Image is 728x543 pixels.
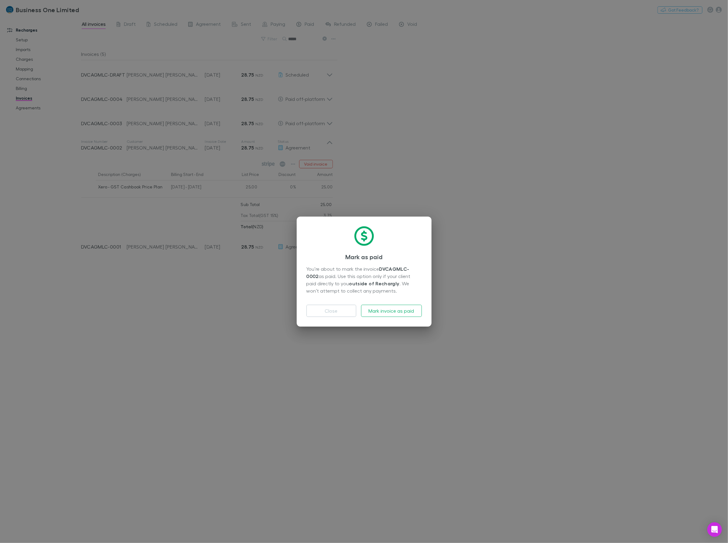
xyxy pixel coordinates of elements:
[306,305,356,317] button: Close
[306,265,422,295] div: You’re about to mark the invoice as paid. Use this option only if your client paid directly to yo...
[361,305,422,317] button: Mark invoice as paid
[306,266,409,279] strong: DVCAGMLC-0002
[349,280,399,287] strong: outside of Rechargly
[306,253,422,260] h3: Mark as paid
[707,522,722,537] div: Open Intercom Messenger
